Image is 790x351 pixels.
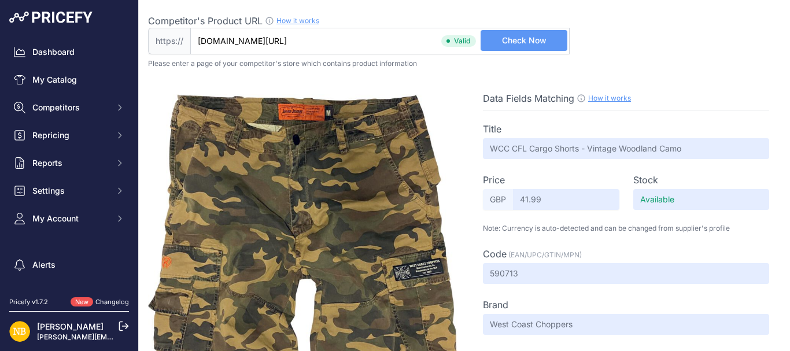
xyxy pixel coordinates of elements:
[633,173,658,187] label: Stock
[483,173,505,187] label: Price
[9,97,129,118] button: Competitors
[9,297,48,307] div: Pricefy v1.7.2
[32,157,108,169] span: Reports
[9,69,129,90] a: My Catalog
[32,130,108,141] span: Repricing
[483,189,513,210] span: GBP
[513,189,619,210] input: -
[9,42,129,319] nav: Sidebar
[9,208,129,229] button: My Account
[588,94,631,102] a: How it works
[483,248,507,260] span: Code
[9,153,129,173] button: Reports
[37,322,104,331] a: [PERSON_NAME]
[502,35,547,46] span: Check Now
[508,250,582,259] span: (EAN/UPC/GTIN/MPN)
[9,125,129,146] button: Repricing
[276,16,319,25] a: How it works
[32,213,108,224] span: My Account
[9,254,129,275] a: Alerts
[71,297,93,307] span: New
[483,122,501,136] label: Title
[9,180,129,201] button: Settings
[148,59,781,68] p: Please enter a page of your competitor's store which contains product information
[483,93,574,104] span: Data Fields Matching
[633,189,770,210] input: -
[483,224,769,233] p: Note: Currency is auto-detected and can be changed from supplier's profile
[483,263,769,284] input: -
[95,298,129,306] a: Changelog
[37,332,215,341] a: [PERSON_NAME][EMAIL_ADDRESS][DOMAIN_NAME]
[9,42,129,62] a: Dashboard
[32,185,108,197] span: Settings
[481,30,567,51] button: Check Now
[483,138,769,159] input: -
[9,12,93,23] img: Pricefy Logo
[190,28,570,54] input: www.onlineshop.com/product
[483,298,508,312] label: Brand
[148,28,190,54] span: https://
[483,314,769,335] input: -
[148,15,263,27] span: Competitor's Product URL
[32,102,108,113] span: Competitors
